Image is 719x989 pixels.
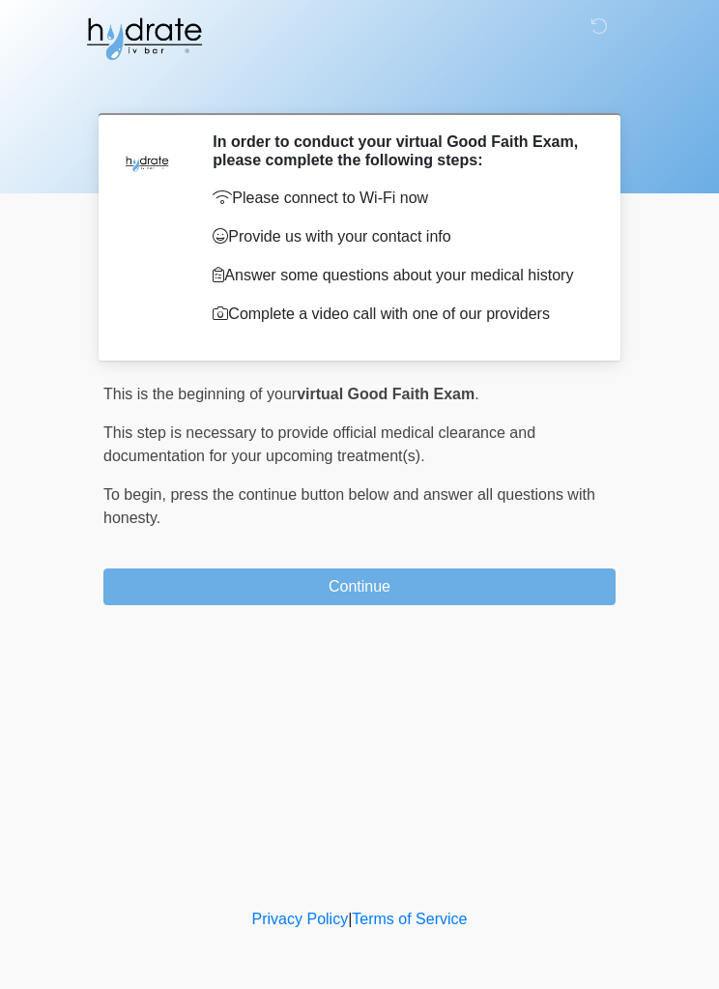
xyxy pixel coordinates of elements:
[103,424,535,464] span: This step is necessary to provide official medical clearance and documentation for your upcoming ...
[352,911,467,927] a: Terms of Service
[213,132,587,169] h2: In order to conduct your virtual Good Faith Exam, please complete the following steps:
[213,303,587,326] p: Complete a video call with one of our providers
[213,225,587,248] p: Provide us with your contact info
[103,486,170,503] span: To begin,
[103,486,595,526] span: press the continue button below and answer all questions with honesty.
[297,386,475,402] strong: virtual Good Faith Exam
[475,386,478,402] span: .
[103,568,616,605] button: Continue
[118,132,176,190] img: Agent Avatar
[252,911,349,927] a: Privacy Policy
[348,911,352,927] a: |
[89,70,630,105] h1: ‎ ‎ ‎
[213,264,587,287] p: Answer some questions about your medical history
[103,386,297,402] span: This is the beginning of your
[213,187,587,210] p: Please connect to Wi-Fi now
[84,15,204,63] img: Hydrate IV Bar - Glendale Logo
